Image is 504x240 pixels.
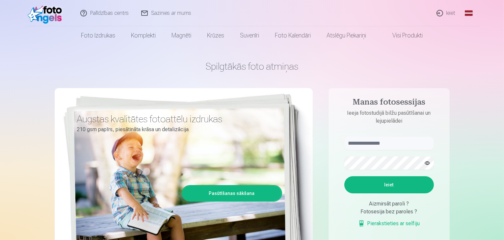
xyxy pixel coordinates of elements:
[358,220,420,228] a: Pierakstieties ar selfiju
[73,26,123,45] a: Foto izdrukas
[338,109,440,125] p: Ieeja fotostudijā bilžu pasūtīšanai un lejupielādei
[183,186,281,201] a: Pasūtīšanas sākšana
[164,26,199,45] a: Magnēti
[77,113,277,125] h3: Augstas kvalitātes fotoattēlu izdrukas
[344,176,434,193] button: Ieiet
[338,97,440,109] h4: Manas fotosessijas
[319,26,374,45] a: Atslēgu piekariņi
[344,208,434,216] div: Fotosesija bez paroles ?
[55,60,450,72] h1: Spilgtākās foto atmiņas
[374,26,431,45] a: Visi produkti
[232,26,267,45] a: Suvenīri
[344,200,434,208] div: Aizmirsāt paroli ?
[199,26,232,45] a: Krūzes
[77,125,277,134] p: 210 gsm papīrs, piesātināta krāsa un detalizācija
[123,26,164,45] a: Komplekti
[28,3,66,24] img: /fa1
[267,26,319,45] a: Foto kalendāri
